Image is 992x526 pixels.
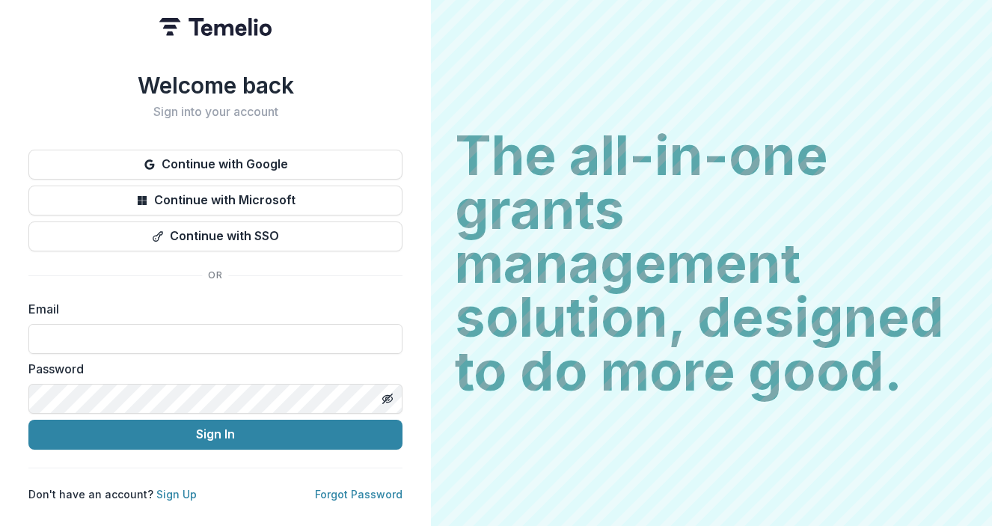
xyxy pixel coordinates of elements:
[28,221,402,251] button: Continue with SSO
[156,488,197,501] a: Sign Up
[28,105,402,119] h2: Sign into your account
[28,486,197,502] p: Don't have an account?
[28,72,402,99] h1: Welcome back
[315,488,402,501] a: Forgot Password
[28,186,402,215] button: Continue with Microsoft
[376,387,399,411] button: Toggle password visibility
[159,18,272,36] img: Temelio
[28,420,402,450] button: Sign In
[28,150,402,180] button: Continue with Google
[28,300,394,318] label: Email
[28,360,394,378] label: Password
